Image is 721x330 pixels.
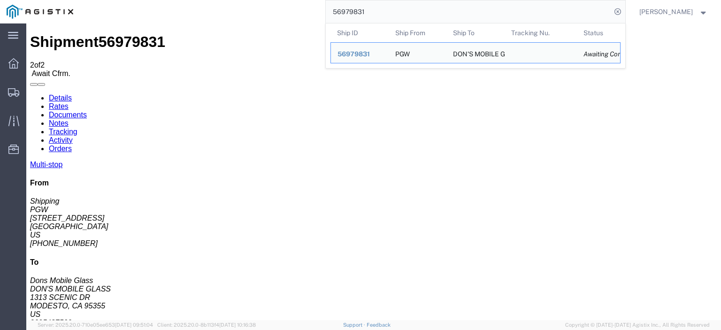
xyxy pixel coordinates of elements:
th: Ship From [388,23,446,42]
img: logo [7,5,73,19]
span: [DATE] 09:51:04 [115,322,153,328]
span: Server: 2025.20.0-710e05ee653 [38,322,153,328]
span: [DATE] 10:16:38 [219,322,256,328]
button: [PERSON_NAME] [639,6,708,17]
span: US [4,287,14,295]
a: Feedback [367,322,391,328]
div: DON'S MOBILE GLASS [453,43,498,63]
span: Client: 2025.20.0-8b113f4 [157,322,256,328]
th: Ship ID [330,23,389,42]
input: Search for shipment number, reference number [326,0,611,23]
address: Dons Mobile Glass DON'S MOBILE GLASS 1313 SCENIC DR MODESTO, CA 95355 2095487500 [4,253,691,304]
span: 56979831 [337,50,370,58]
iframe: FS Legacy Container [26,23,721,320]
table: Search Results [330,23,625,68]
div: Awaiting Confirmation [583,49,614,59]
a: Support [343,322,367,328]
div: 56979831 [337,49,382,59]
span: Jesse Jordan [639,7,693,17]
th: Ship To [446,23,505,42]
th: Tracking Nu. [504,23,577,42]
div: PGW [395,43,409,63]
th: Status [577,23,621,42]
span: Copyright © [DATE]-[DATE] Agistix Inc., All Rights Reserved [565,321,710,329]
